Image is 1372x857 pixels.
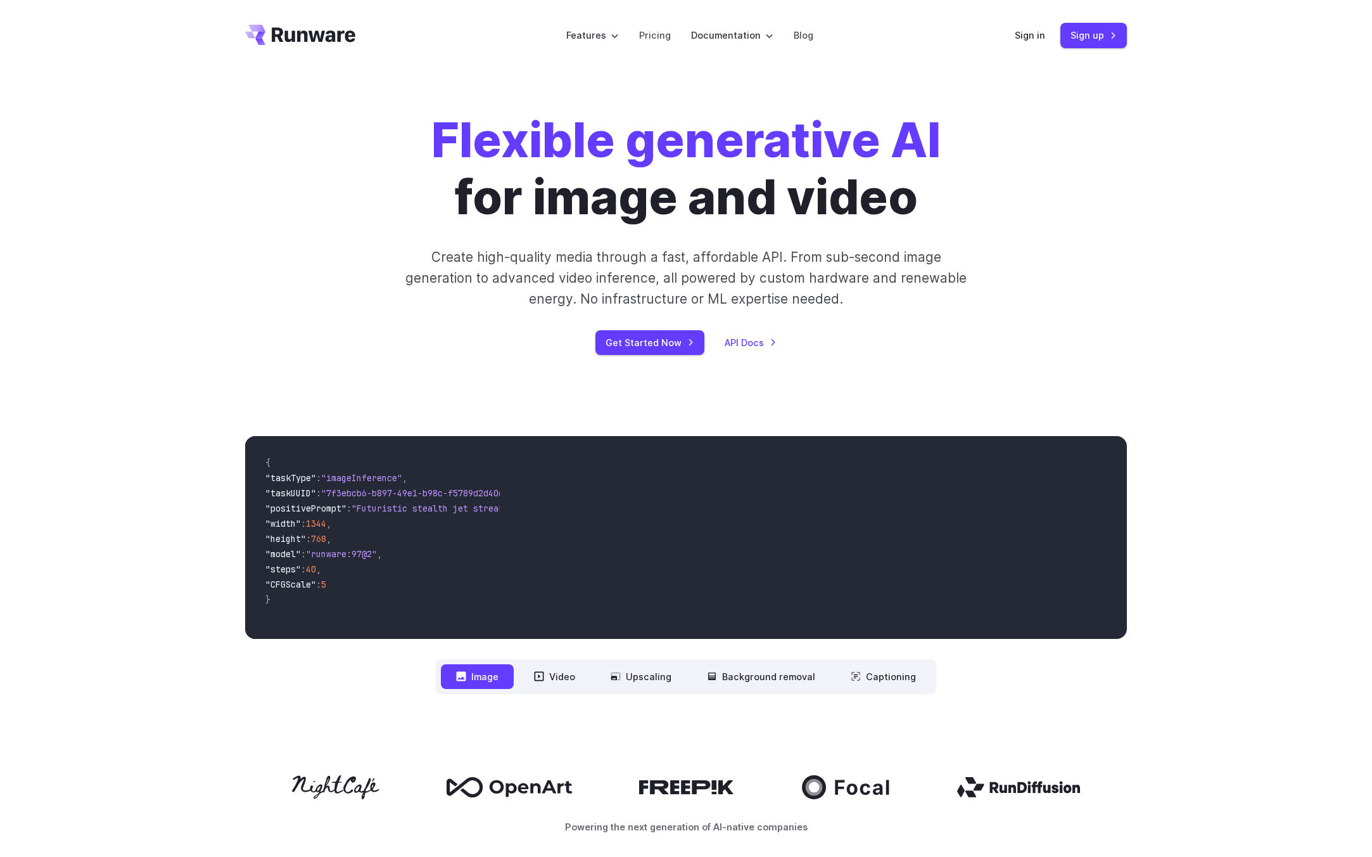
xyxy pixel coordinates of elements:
[326,533,331,544] span: ,
[306,533,311,544] span: :
[519,664,590,689] button: Video
[265,594,270,605] span: }
[265,518,301,529] span: "width"
[1015,28,1045,42] a: Sign in
[301,548,306,560] span: :
[691,28,773,42] label: Documentation
[265,472,316,484] span: "taskType"
[316,472,321,484] span: :
[402,472,407,484] span: ,
[595,664,687,689] button: Upscaling
[265,487,316,499] span: "taskUUID"
[377,548,382,560] span: ,
[316,564,321,575] span: ,
[595,330,704,355] a: Get Started Now
[321,487,514,499] span: "7f3ebcb6-b897-49e1-b98c-f5789d2d40d7"
[1060,23,1127,48] a: Sign up
[639,28,671,42] a: Pricing
[245,25,355,45] a: Go to /
[316,487,321,499] span: :
[311,533,326,544] span: 768
[725,335,777,350] a: API Docs
[306,518,326,529] span: 1344
[301,564,306,575] span: :
[306,564,316,575] span: 40
[265,457,270,468] span: {
[301,518,306,529] span: :
[692,664,830,689] button: Background removal
[265,548,301,560] span: "model"
[835,664,931,689] button: Captioning
[441,664,514,689] button: Image
[265,533,306,544] span: "height"
[316,579,321,590] span: :
[321,579,326,590] span: 5
[321,472,402,484] span: "imageInference"
[326,518,331,529] span: ,
[404,247,969,310] p: Create high-quality media through a fast, affordable API. From sub-second image generation to adv...
[265,503,346,514] span: "positivePrompt"
[431,111,941,169] strong: Flexible generative AI
[794,28,813,42] a: Blog
[245,820,1127,834] p: Powering the next generation of AI-native companies
[352,503,813,514] span: "Futuristic stealth jet streaking through a neon-lit cityscape with glowing purple exhaust"
[431,112,941,226] h1: for image and video
[306,548,377,560] span: "runware:97@2"
[346,503,352,514] span: :
[265,579,316,590] span: "CFGScale"
[265,564,301,575] span: "steps"
[566,28,619,42] label: Features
